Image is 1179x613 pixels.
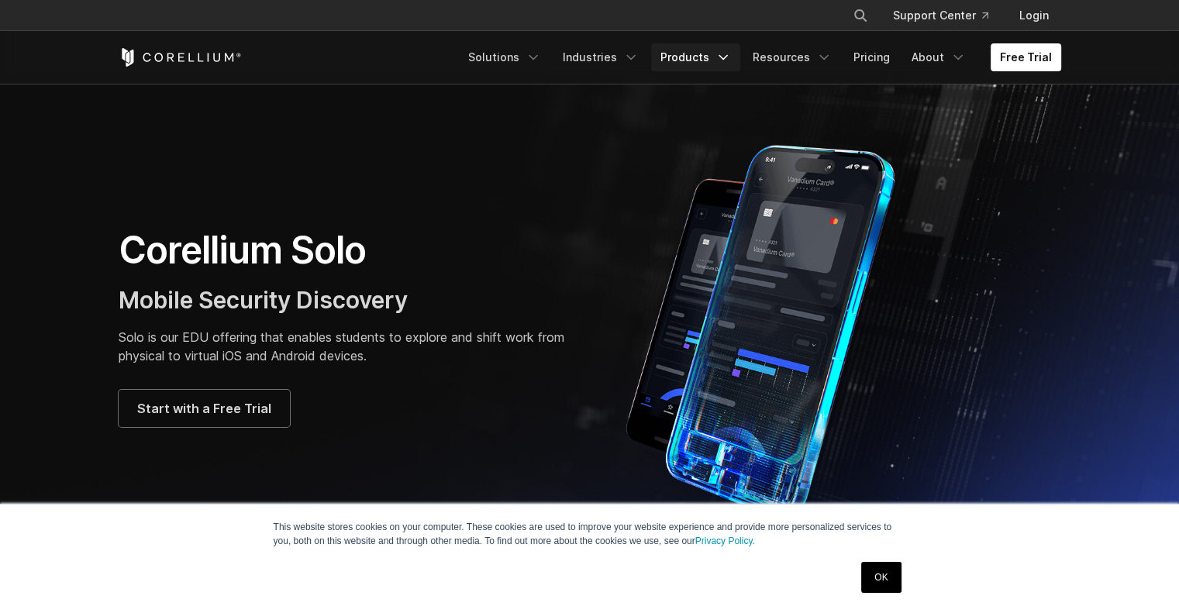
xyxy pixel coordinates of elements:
a: Free Trial [991,43,1061,71]
a: Corellium Home [119,48,242,67]
a: Solutions [459,43,550,71]
div: Navigation Menu [459,43,1061,71]
a: Products [651,43,740,71]
a: Login [1007,2,1061,29]
span: Start with a Free Trial [137,399,271,418]
a: Support Center [881,2,1001,29]
button: Search [846,2,874,29]
p: This website stores cookies on your computer. These cookies are used to improve your website expe... [274,520,906,548]
h1: Corellium Solo [119,227,574,274]
a: Industries [553,43,648,71]
a: About [902,43,975,71]
span: Mobile Security Discovery [119,286,408,314]
img: Corellium Solo for mobile app security solutions [605,133,939,521]
p: Solo is our EDU offering that enables students to explore and shift work from physical to virtual... [119,328,574,365]
a: Start with a Free Trial [119,390,290,427]
a: OK [861,562,901,593]
a: Resources [743,43,841,71]
a: Pricing [844,43,899,71]
div: Navigation Menu [834,2,1061,29]
a: Privacy Policy. [695,536,755,546]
